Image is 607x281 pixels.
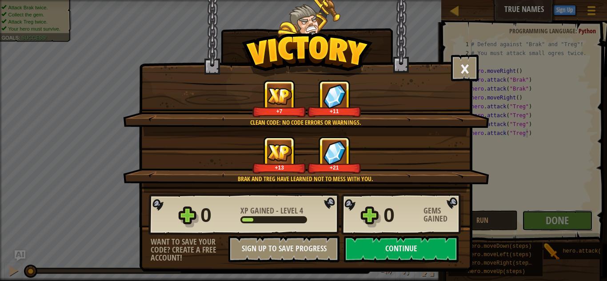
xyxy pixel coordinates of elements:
img: XP Gained [267,144,292,161]
div: - [240,207,303,215]
div: Want to save your code? Create a free account! [151,238,228,262]
div: 0 [383,201,418,230]
div: Gems Gained [423,207,463,223]
span: XP Gained [240,205,276,216]
div: +11 [309,108,359,115]
img: Victory [242,33,373,77]
img: Gems Gained [323,140,346,165]
span: 4 [300,205,303,216]
button: Continue [344,236,459,262]
button: Sign Up to Save Progress [228,236,339,262]
button: × [451,55,479,81]
div: +13 [254,164,304,171]
img: XP Gained [267,87,292,105]
span: Level [279,205,300,216]
div: Clean code: no code errors or warnings. [165,118,446,127]
div: +21 [309,164,359,171]
div: Brak and Treg have learned not to mess with you. [165,174,446,183]
div: 0 [200,201,235,230]
div: +7 [254,108,304,115]
img: Gems Gained [323,84,346,108]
